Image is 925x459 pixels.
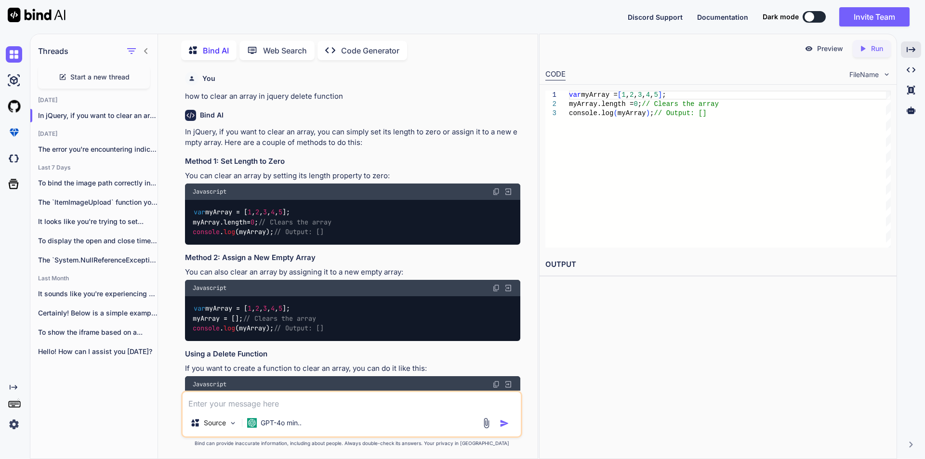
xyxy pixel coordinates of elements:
[278,304,282,313] span: 5
[247,418,257,428] img: GPT-4o mini
[38,289,158,299] p: It sounds like you're experiencing an issue...
[185,349,520,360] h3: Using a Delete Function
[646,109,649,117] span: )
[871,44,883,53] p: Run
[628,13,683,21] span: Discord Support
[658,91,662,99] span: ]
[6,72,22,89] img: ai-studio
[203,45,229,56] p: Bind AI
[193,207,331,237] code: myArray = [ , , , , ]; myArray. = ; . (myArray);
[481,418,492,429] img: attachment
[200,110,224,120] h6: Bind AI
[229,419,237,427] img: Pick Models
[263,208,267,217] span: 3
[492,284,500,292] img: copy
[274,324,324,332] span: // Output: []
[194,208,205,217] span: var
[545,100,556,109] div: 2
[258,218,331,226] span: // Clears the array
[646,91,649,99] span: 4
[625,91,629,99] span: ,
[193,303,324,333] code: myArray = [ , , , , ]; myArray = []; . (myArray);
[30,164,158,171] h2: Last 7 Days
[30,130,158,138] h2: [DATE]
[194,304,205,313] span: var
[38,255,158,265] p: The `System.NullReferenceException` you're encountering indicates that your...
[271,208,275,217] span: 4
[569,109,613,117] span: console.log
[8,8,66,22] img: Bind AI
[545,69,566,80] div: CODE
[642,91,646,99] span: ,
[492,380,500,388] img: copy
[839,7,910,26] button: Invite Team
[38,217,158,226] p: It looks like you're trying to set...
[202,74,215,83] h6: You
[697,13,748,21] span: Documentation
[185,252,520,263] h3: Method 2: Assign a New Empty Array
[224,227,235,236] span: log
[38,347,158,356] p: Hello! How can I assist you [DATE]?
[545,91,556,100] div: 1
[500,419,509,428] img: icon
[248,208,251,217] span: 1
[70,72,130,82] span: Start a new thread
[634,100,637,108] span: 0
[38,308,158,318] p: Certainly! Below is a simple example of...
[638,91,642,99] span: 3
[617,91,621,99] span: [
[569,91,581,99] span: var
[38,197,158,207] p: The `ItemImageUpload` function you've provided is designed...
[224,218,247,226] span: length
[193,188,226,196] span: Javascript
[492,188,500,196] img: copy
[6,150,22,167] img: darkCloudIdeIcon
[278,208,282,217] span: 5
[883,70,891,79] img: chevron down
[504,380,513,389] img: Open in Browser
[805,44,813,53] img: preview
[193,284,226,292] span: Javascript
[185,127,520,148] p: In jQuery, if you want to clear an array, you can simply set its length to zero or assign it to a...
[654,91,658,99] span: 5
[185,91,520,102] p: how to clear an array in jquery delete function
[613,109,617,117] span: (
[540,253,897,276] h2: OUTPUT
[545,109,556,118] div: 3
[224,324,235,332] span: log
[621,91,625,99] span: 1
[181,440,522,447] p: Bind can provide inaccurate information, including about people. Always double-check its answers....
[634,91,637,99] span: ,
[204,418,226,428] p: Source
[38,178,158,188] p: To bind the image path correctly in...
[255,304,259,313] span: 2
[193,380,226,388] span: Javascript
[628,12,683,22] button: Discord Support
[185,267,520,278] p: You can also clear an array by assigning it to a new empty array:
[185,363,520,374] p: If you want to create a function to clear an array, you can do it like this:
[849,70,879,79] span: FileName
[817,44,843,53] p: Preview
[569,100,634,108] span: myArray.length =
[255,208,259,217] span: 2
[193,227,220,236] span: console
[185,170,520,182] p: You can clear an array by setting its length property to zero:
[637,100,641,108] span: ;
[38,144,158,154] p: The error you're encountering indicates that the...
[193,324,220,332] span: console
[763,12,799,22] span: Dark mode
[6,98,22,115] img: githubLight
[654,109,706,117] span: // Output: []
[251,218,254,226] span: 0
[263,45,307,56] p: Web Search
[30,275,158,282] h2: Last Month
[617,109,646,117] span: myArray
[38,111,158,120] p: In jQuery, if you want to clear an array...
[630,91,634,99] span: 2
[650,109,654,117] span: ;
[504,187,513,196] img: Open in Browser
[642,100,719,108] span: // Clears the array
[6,124,22,141] img: premium
[30,96,158,104] h2: [DATE]
[263,304,267,313] span: 3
